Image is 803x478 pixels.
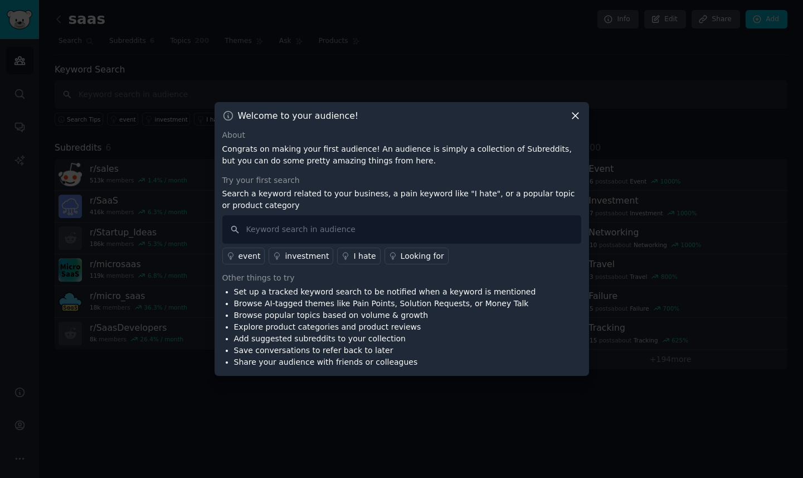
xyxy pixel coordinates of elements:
div: I hate [353,250,376,262]
li: Share your audience with friends or colleagues [234,356,536,368]
li: Save conversations to refer back to later [234,345,536,356]
div: investment [285,250,329,262]
li: Browse popular topics based on volume & growth [234,310,536,321]
div: Try your first search [222,175,581,186]
p: Congrats on making your first audience! An audience is simply a collection of Subreddits, but you... [222,143,581,167]
div: event [239,250,261,262]
li: Add suggested subreddits to your collection [234,333,536,345]
a: Looking for [385,248,449,264]
p: Search a keyword related to your business, a pain keyword like "I hate", or a popular topic or pr... [222,188,581,211]
div: Other things to try [222,272,581,284]
input: Keyword search in audience [222,215,581,244]
li: Set up a tracked keyword search to be notified when a keyword is mentioned [234,286,536,298]
li: Browse AI-tagged themes like Pain Points, Solution Requests, or Money Talk [234,298,536,310]
a: I hate [337,248,380,264]
a: investment [269,248,333,264]
a: event [222,248,265,264]
div: About [222,129,581,141]
li: Explore product categories and product reviews [234,321,536,333]
div: Looking for [401,250,444,262]
h3: Welcome to your audience! [238,110,359,122]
